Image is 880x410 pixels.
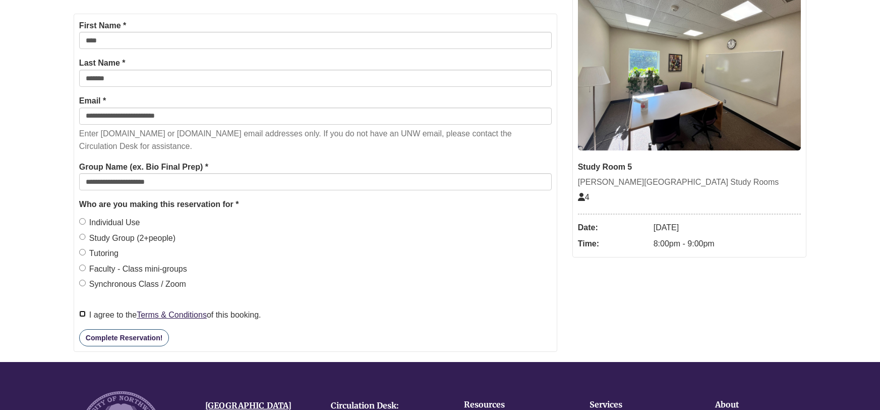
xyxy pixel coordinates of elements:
input: Individual Use [79,218,86,225]
button: Complete Reservation! [79,329,169,346]
input: Tutoring [79,249,86,255]
dd: [DATE] [654,220,801,236]
input: Study Group (2+people) [79,234,86,240]
label: Tutoring [79,247,119,260]
dd: 8:00pm - 9:00pm [654,236,801,252]
span: The capacity of this space [578,193,590,201]
label: Email * [79,94,106,108]
h4: About [715,400,809,409]
label: Study Group (2+people) [79,232,175,245]
label: Synchronous Class / Zoom [79,278,186,291]
label: Last Name * [79,57,126,70]
input: Faculty - Class mini-groups [79,265,86,271]
p: Enter [DOMAIN_NAME] or [DOMAIN_NAME] email addresses only. If you do not have an UNW email, pleas... [79,127,552,153]
label: I agree to the of this booking. [79,309,261,322]
dt: Time: [578,236,649,252]
h4: Services [590,400,684,409]
h4: Resources [464,400,558,409]
legend: Who are you making this reservation for * [79,198,552,211]
label: First Name * [79,19,126,32]
input: I agree to theTerms & Conditionsof this booking. [79,311,86,317]
div: Study Room 5 [578,161,801,174]
label: Group Name (ex. Bio Final Prep) * [79,161,208,174]
a: Terms & Conditions [137,311,207,319]
div: [PERSON_NAME][GEOGRAPHIC_DATA] Study Rooms [578,176,801,189]
label: Individual Use [79,216,140,229]
label: Faculty - Class mini-groups [79,263,187,276]
input: Synchronous Class / Zoom [79,280,86,286]
dt: Date: [578,220,649,236]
